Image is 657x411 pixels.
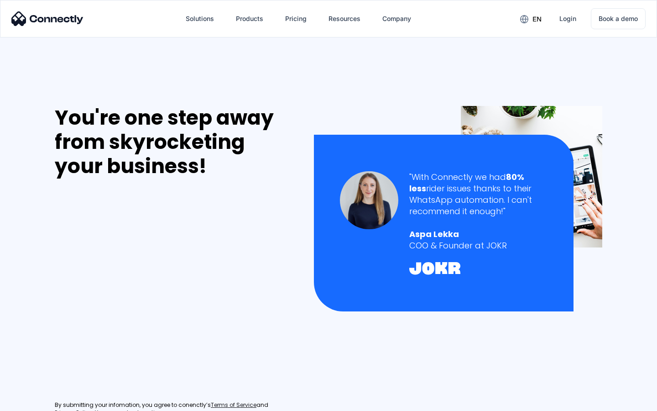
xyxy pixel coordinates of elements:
[236,12,263,25] div: Products
[11,11,83,26] img: Connectly Logo
[55,189,192,390] iframe: Form 0
[552,8,584,30] a: Login
[409,171,524,194] strong: 80% less
[285,12,307,25] div: Pricing
[186,12,214,25] div: Solutions
[321,8,368,30] div: Resources
[328,12,360,25] div: Resources
[559,12,576,25] div: Login
[409,240,547,251] div: COO & Founder at JOKR
[229,8,271,30] div: Products
[409,171,547,217] div: "With Connectly we had rider issues thanks to their WhatsApp automation. I can't recommend it eno...
[211,401,256,409] a: Terms of Service
[409,228,459,240] strong: Aspa Lekka
[278,8,314,30] a: Pricing
[513,12,548,26] div: en
[382,12,411,25] div: Company
[178,8,221,30] div: Solutions
[591,8,646,29] a: Book a demo
[18,395,55,408] ul: Language list
[532,13,542,26] div: en
[55,106,295,178] div: You're one step away from skyrocketing your business!
[375,8,418,30] div: Company
[9,395,55,408] aside: Language selected: English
